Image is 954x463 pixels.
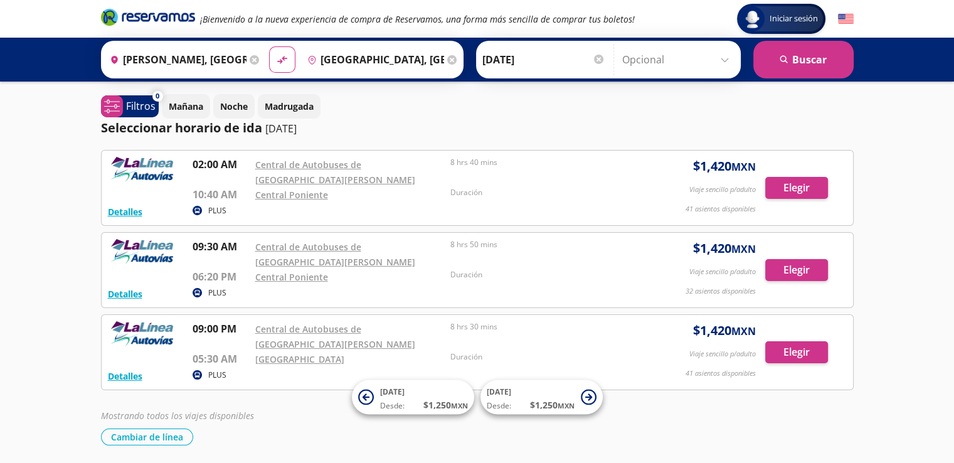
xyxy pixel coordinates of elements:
[686,286,756,297] p: 32 asientos disponibles
[380,400,405,412] span: Desde:
[255,189,328,201] a: Central Poniente
[450,239,640,250] p: 8 hrs 50 mins
[450,269,640,280] p: Duración
[450,157,640,168] p: 8 hrs 40 mins
[487,400,511,412] span: Desde:
[200,13,635,25] em: ¡Bienvenido a la nueva experiencia de compra de Reservamos, una forma más sencilla de comprar tus...
[530,398,575,412] span: $ 1,250
[162,94,210,119] button: Mañana
[255,241,415,268] a: Central de Autobuses de [GEOGRAPHIC_DATA][PERSON_NAME]
[450,351,640,363] p: Duración
[482,44,605,75] input: Elegir Fecha
[193,269,249,284] p: 06:20 PM
[302,44,444,75] input: Buscar Destino
[765,259,828,281] button: Elegir
[108,370,142,383] button: Detalles
[255,271,328,283] a: Central Poniente
[255,323,415,350] a: Central de Autobuses de [GEOGRAPHIC_DATA][PERSON_NAME]
[126,98,156,114] p: Filtros
[258,94,321,119] button: Madrugada
[193,187,249,202] p: 10:40 AM
[193,321,249,336] p: 09:00 PM
[108,205,142,218] button: Detalles
[108,287,142,301] button: Detalles
[423,398,468,412] span: $ 1,250
[193,157,249,172] p: 02:00 AM
[208,287,226,299] p: PLUS
[480,380,603,415] button: [DATE]Desde:$1,250MXN
[220,100,248,113] p: Noche
[765,341,828,363] button: Elegir
[105,44,246,75] input: Buscar Origen
[352,380,474,415] button: [DATE]Desde:$1,250MXN
[193,239,249,254] p: 09:30 AM
[108,239,177,264] img: RESERVAMOS
[380,386,405,397] span: [DATE]
[213,94,255,119] button: Noche
[689,267,756,277] p: Viaje sencillo p/adulto
[101,95,159,117] button: 0Filtros
[101,410,254,422] em: Mostrando todos los viajes disponibles
[451,401,468,410] small: MXN
[108,321,177,346] img: RESERVAMOS
[558,401,575,410] small: MXN
[450,321,640,333] p: 8 hrs 30 mins
[731,160,756,174] small: MXN
[450,187,640,198] p: Duración
[101,428,193,445] button: Cambiar de línea
[487,386,511,397] span: [DATE]
[101,119,262,137] p: Seleccionar horario de ida
[101,8,195,26] i: Brand Logo
[156,91,159,102] span: 0
[693,321,756,340] span: $ 1,420
[689,184,756,195] p: Viaje sencillo p/adulto
[265,121,297,136] p: [DATE]
[622,44,734,75] input: Opcional
[693,157,756,176] span: $ 1,420
[169,100,203,113] p: Mañana
[731,242,756,256] small: MXN
[255,159,415,186] a: Central de Autobuses de [GEOGRAPHIC_DATA][PERSON_NAME]
[686,368,756,379] p: 41 asientos disponibles
[208,370,226,381] p: PLUS
[765,177,828,199] button: Elegir
[693,239,756,258] span: $ 1,420
[753,41,854,78] button: Buscar
[686,204,756,215] p: 41 asientos disponibles
[765,13,823,25] span: Iniciar sesión
[193,351,249,366] p: 05:30 AM
[689,349,756,359] p: Viaje sencillo p/adulto
[101,8,195,30] a: Brand Logo
[255,353,344,365] a: [GEOGRAPHIC_DATA]
[265,100,314,113] p: Madrugada
[208,205,226,216] p: PLUS
[731,324,756,338] small: MXN
[108,157,177,182] img: RESERVAMOS
[838,11,854,27] button: English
